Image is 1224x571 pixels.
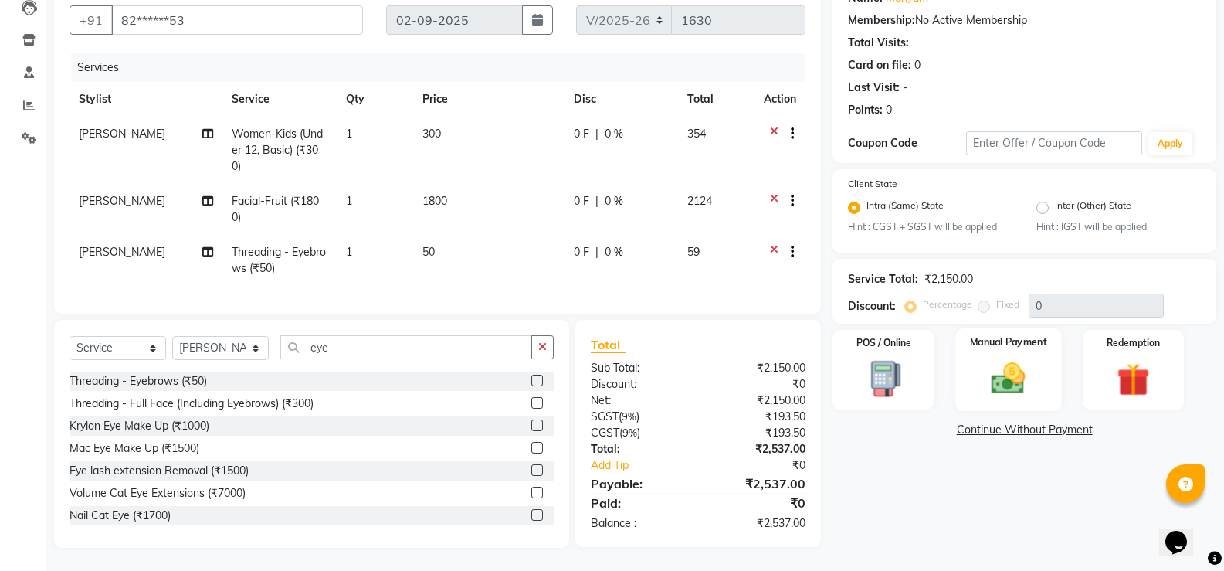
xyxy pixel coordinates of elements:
div: Threading - Full Face (Including Eyebrows) (₹300) [70,396,314,412]
th: Action [754,82,805,117]
label: Manual Payment [970,335,1047,350]
th: Qty [337,82,413,117]
div: Net: [579,393,698,409]
span: 1 [346,245,352,259]
span: [PERSON_NAME] [79,245,165,259]
div: Points: [848,102,883,118]
div: No Active Membership [848,12,1201,29]
small: Hint : IGST will be applied [1036,220,1201,234]
div: ₹0 [698,376,817,393]
div: Threading - Eyebrows (₹50) [70,373,207,389]
label: Percentage [923,297,972,311]
div: ₹2,537.00 [698,515,817,532]
div: - [903,80,907,96]
span: 0 % [605,126,623,142]
div: Card on file: [848,57,911,73]
div: Services [71,53,817,82]
small: Hint : CGST + SGST will be applied [848,220,1012,234]
div: ₹0 [718,457,817,474]
div: Service Total: [848,271,918,287]
div: Sub Total: [579,360,698,376]
span: 2124 [687,194,712,208]
div: ₹193.50 [698,425,817,441]
span: Facial-Fruit (₹1800) [232,194,319,224]
div: Coupon Code [848,135,965,151]
label: Client State [848,177,897,191]
input: Search or Scan [280,335,532,359]
span: 0 F [574,126,589,142]
div: ₹193.50 [698,409,817,425]
div: Total: [579,441,698,457]
div: Paid: [579,494,698,512]
div: Mac Eye Make Up (₹1500) [70,440,199,457]
input: Search by Name/Mobile/Email/Code [111,5,363,35]
a: Add Tip [579,457,718,474]
div: Last Visit: [848,80,900,96]
div: Payable: [579,474,698,493]
span: | [595,193,598,209]
input: Enter Offer / Coupon Code [966,131,1142,155]
div: Discount: [848,298,896,314]
div: Krylon Eye Make Up (₹1000) [70,418,209,434]
a: Continue Without Payment [836,422,1213,438]
span: [PERSON_NAME] [79,127,165,141]
label: Inter (Other) State [1055,199,1131,217]
div: ₹2,150.00 [924,271,973,287]
label: Fixed [996,297,1019,311]
span: 300 [422,127,441,141]
label: POS / Online [856,336,911,350]
img: _cash.svg [981,359,1036,399]
span: CGST [591,426,619,440]
label: Intra (Same) State [866,199,944,217]
div: Eye lash extension Removal (₹1500) [70,463,249,479]
span: 59 [687,245,700,259]
span: 354 [687,127,706,141]
span: | [595,126,598,142]
iframe: chat widget [1159,509,1209,556]
th: Stylist [70,82,222,117]
div: ₹2,537.00 [698,441,817,457]
span: 9% [622,427,637,439]
button: Apply [1148,132,1192,155]
img: _gift.svg [1107,359,1160,400]
span: Total [591,337,626,353]
span: [PERSON_NAME] [79,194,165,208]
span: 0 % [605,244,623,260]
div: Nail Cat Eye (₹1700) [70,508,171,524]
th: Total [678,82,754,117]
span: 1800 [422,194,447,208]
div: ₹2,150.00 [698,360,817,376]
img: _pos-terminal.svg [857,359,910,399]
span: 0 % [605,193,623,209]
div: 0 [914,57,921,73]
div: ( ) [579,409,698,425]
span: 0 F [574,193,589,209]
div: ( ) [579,425,698,441]
div: Discount: [579,376,698,393]
span: | [595,244,598,260]
div: Total Visits: [848,35,909,51]
span: 1 [346,194,352,208]
div: Volume Cat Eye Extensions (₹7000) [70,485,246,501]
div: 0 [886,102,892,118]
div: Balance : [579,515,698,532]
span: SGST [591,410,619,423]
button: +91 [70,5,113,35]
span: Threading - Eyebrows (₹50) [232,245,326,275]
div: ₹0 [698,494,817,512]
label: Redemption [1107,336,1160,350]
span: 9% [622,410,636,423]
div: ₹2,537.00 [698,474,817,493]
th: Price [413,82,565,117]
th: Service [222,82,337,117]
div: Membership: [848,12,915,29]
th: Disc [565,82,679,117]
span: 0 F [574,244,589,260]
span: Women-Kids (Under 12, Basic) (₹300) [232,127,323,173]
span: 1 [346,127,352,141]
span: 50 [422,245,435,259]
div: ₹2,150.00 [698,393,817,409]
